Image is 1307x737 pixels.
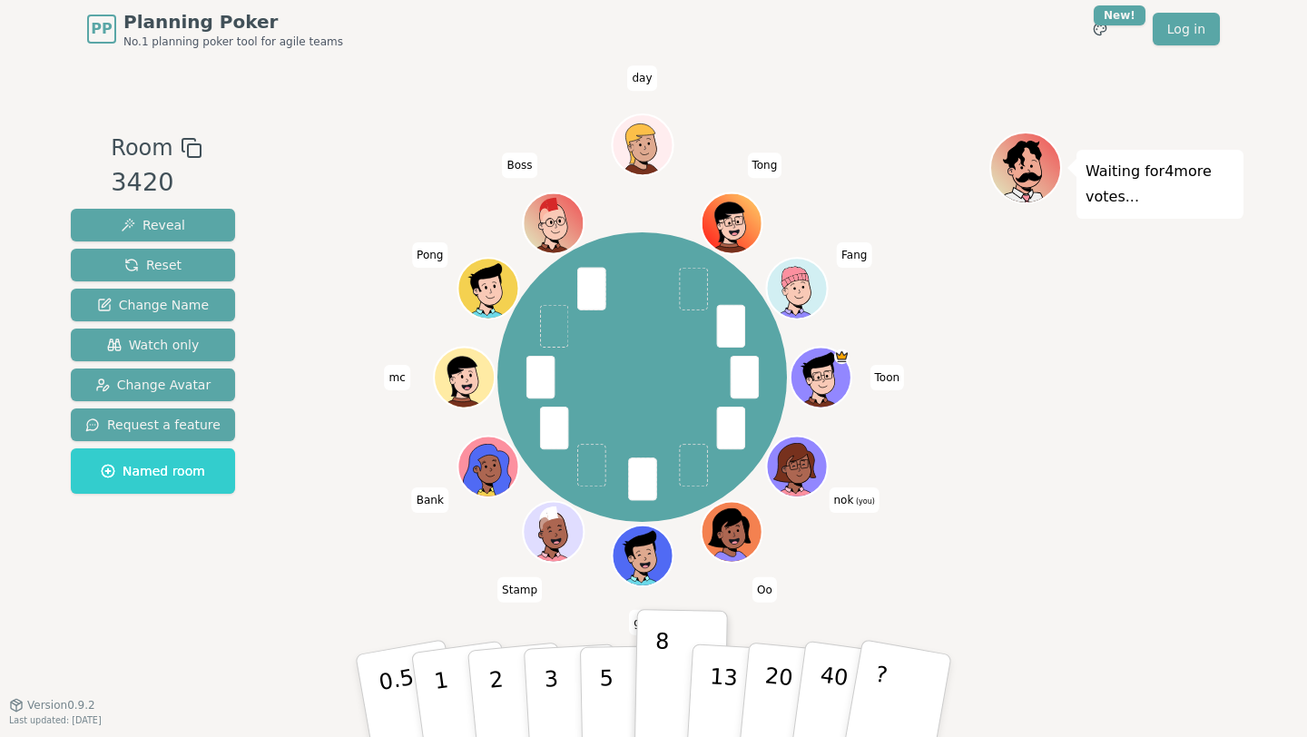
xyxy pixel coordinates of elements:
button: New! [1084,13,1116,45]
span: Toon is the host [834,349,850,364]
span: Named room [101,462,205,480]
span: Click to change your name [503,152,537,178]
button: Reset [71,249,235,281]
span: Click to change your name [837,242,871,268]
span: Click to change your name [752,576,777,602]
button: Named room [71,448,235,494]
span: Click to change your name [627,65,656,91]
span: Version 0.9.2 [27,698,95,712]
button: Version0.9.2 [9,698,95,712]
p: Waiting for 4 more votes... [1086,159,1234,210]
button: Click to change your avatar [768,437,825,495]
span: No.1 planning poker tool for agile teams [123,34,343,49]
span: Change Avatar [95,376,211,394]
span: Watch only [107,336,200,354]
span: Click to change your name [870,365,905,390]
span: Planning Poker [123,9,343,34]
span: Last updated: [DATE] [9,715,102,725]
div: New! [1094,5,1145,25]
button: Reveal [71,209,235,241]
span: (you) [853,497,875,506]
button: Watch only [71,329,235,361]
p: 8 [653,628,669,726]
span: Click to change your name [829,487,879,513]
span: PP [91,18,112,40]
button: Change Avatar [71,368,235,401]
span: Click to change your name [384,365,409,390]
a: Log in [1153,13,1220,45]
span: Request a feature [85,416,221,434]
span: Click to change your name [412,242,447,268]
span: Click to change your name [629,609,655,634]
span: Room [111,132,172,164]
button: Request a feature [71,408,235,441]
a: PPPlanning PokerNo.1 planning poker tool for agile teams [87,9,343,49]
div: 3420 [111,164,201,201]
span: Click to change your name [747,152,781,178]
span: Reveal [121,216,185,234]
span: Change Name [97,296,209,314]
span: Reset [124,256,182,274]
button: Change Name [71,289,235,321]
span: Click to change your name [497,576,542,602]
span: Click to change your name [412,487,448,513]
